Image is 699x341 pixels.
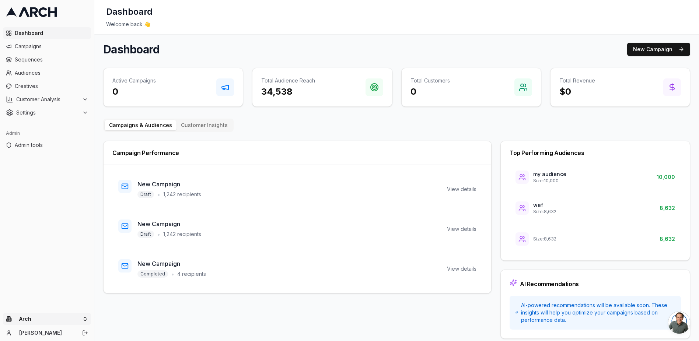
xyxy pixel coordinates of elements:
span: Sequences [15,56,88,63]
h3: 0 [112,86,156,98]
p: Size: 8,632 [533,209,556,215]
button: Arch [3,313,91,325]
button: Customer Insights [177,120,232,130]
div: Welcome back 👋 [106,21,687,28]
div: Admin [3,127,91,139]
a: [PERSON_NAME] [19,329,74,337]
span: 10,000 [657,173,675,181]
h1: Dashboard [106,6,153,18]
span: • [171,270,174,278]
p: Total Audience Reach [261,77,315,84]
span: Campaigns [15,43,88,50]
p: Active Campaigns [112,77,156,84]
h3: 0 [410,86,450,98]
a: Open chat [668,312,690,334]
span: Customer Analysis [16,96,79,103]
span: AI-powered recommendations will be available soon. These insights will help you optimize your cam... [521,302,675,324]
span: • [157,230,160,239]
span: 1,242 recipients [163,191,201,198]
h3: $0 [559,86,595,98]
div: AI Recommendations [520,281,579,287]
p: Size: 8,632 [533,236,556,242]
p: Total Customers [410,77,450,84]
a: Creatives [3,80,91,92]
span: Draft [137,231,154,238]
span: Draft [137,191,154,198]
span: Creatives [15,82,88,90]
h1: Dashboard [103,43,160,56]
span: 4 recipients [177,270,206,278]
h3: New Campaign [137,259,206,268]
p: my audience [533,170,566,178]
span: 1,242 recipients [163,231,201,238]
div: View details [447,186,476,193]
span: Completed [137,270,168,278]
button: Customer Analysis [3,94,91,105]
a: Campaigns [3,41,91,52]
button: Log out [80,328,90,338]
a: Audiences [3,67,91,79]
span: Admin tools [15,141,88,149]
a: Admin tools [3,139,91,151]
div: Top Performing Audiences [510,150,681,156]
p: Total Revenue [559,77,595,84]
button: New Campaign [627,43,690,56]
div: View details [447,225,476,233]
h3: 34,538 [261,86,315,98]
button: Campaigns & Audiences [105,120,177,130]
span: Dashboard [15,29,88,37]
p: Size: 10,000 [533,178,566,184]
span: 8,632 [660,204,675,212]
p: wef [533,201,556,209]
span: Arch [19,316,79,322]
div: Campaign Performance [112,150,482,156]
a: Sequences [3,54,91,66]
a: Dashboard [3,27,91,39]
button: Settings [3,107,91,119]
span: 8,632 [660,235,675,243]
h3: New Campaign [137,180,201,189]
span: Settings [16,109,79,116]
h3: New Campaign [137,219,201,228]
span: • [157,190,160,199]
span: Audiences [15,69,88,77]
div: View details [447,265,476,273]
